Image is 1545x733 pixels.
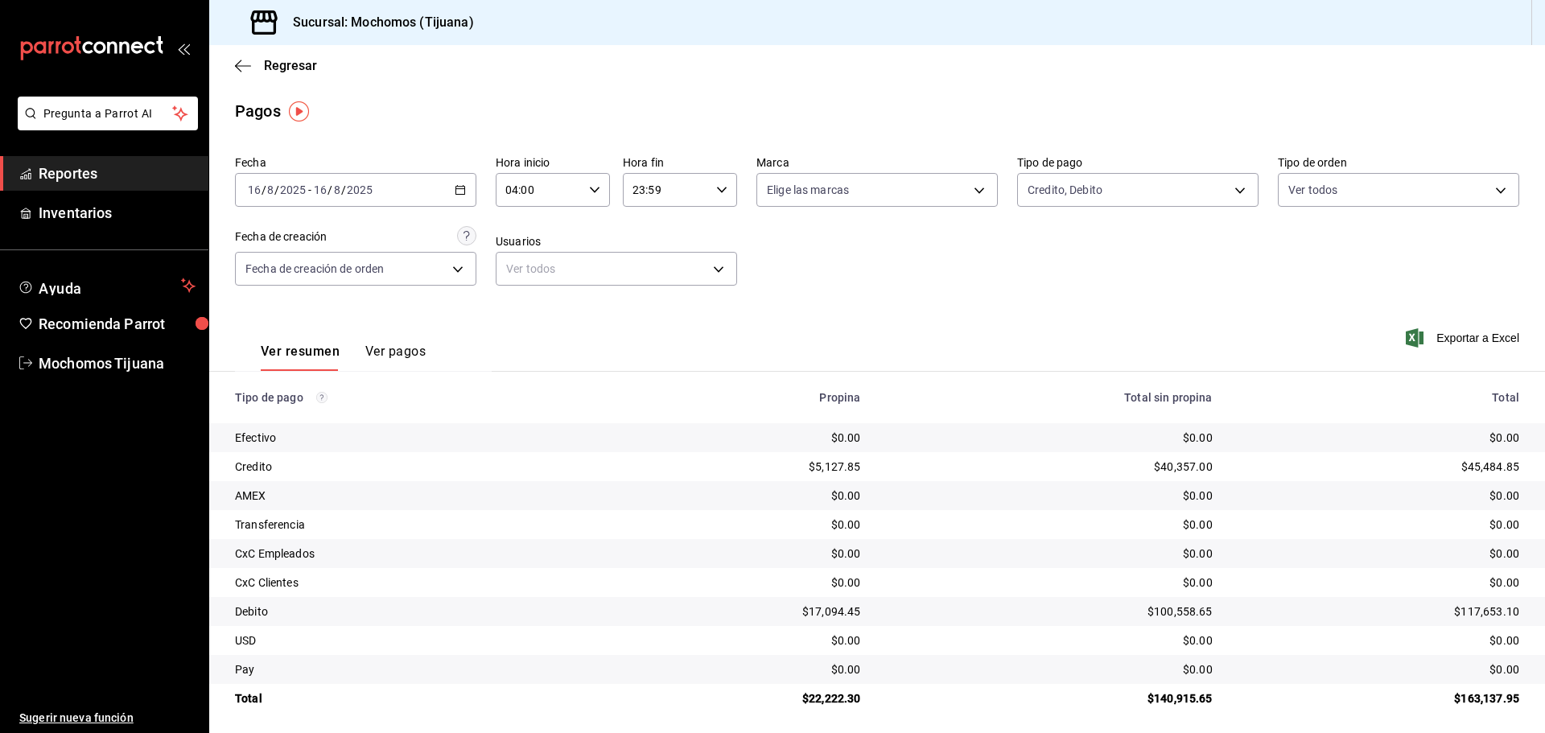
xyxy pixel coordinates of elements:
div: Credito [235,459,601,475]
div: $0.00 [627,546,861,562]
button: open_drawer_menu [177,42,190,55]
div: $0.00 [886,661,1212,677]
div: Total [235,690,601,706]
input: -- [247,183,262,196]
input: -- [333,183,341,196]
svg: Los pagos realizados con Pay y otras terminales son montos brutos. [316,392,328,403]
span: Inventarios [39,202,196,224]
input: -- [266,183,274,196]
div: $0.00 [1238,488,1519,504]
div: Debito [235,603,601,620]
div: $17,094.45 [627,603,861,620]
div: $45,484.85 [1238,459,1519,475]
span: Sugerir nueva función [19,710,196,727]
div: $163,137.95 [1238,690,1519,706]
div: Pagos [235,99,281,123]
div: $0.00 [886,574,1212,591]
button: Ver pagos [365,344,426,371]
div: $0.00 [1238,574,1519,591]
label: Hora fin [623,157,737,168]
div: $0.00 [886,632,1212,649]
h3: Sucursal: Mochomos (Tijuana) [280,13,474,32]
div: $0.00 [1238,661,1519,677]
span: Elige las marcas [767,182,849,198]
label: Tipo de pago [1017,157,1259,168]
div: $100,558.65 [886,603,1212,620]
span: / [274,183,279,196]
div: Ver todos [496,252,737,286]
div: $22,222.30 [627,690,861,706]
div: $0.00 [886,430,1212,446]
div: $0.00 [627,632,861,649]
button: Exportar a Excel [1409,328,1519,348]
span: Regresar [264,58,317,73]
div: $0.00 [886,546,1212,562]
button: Pregunta a Parrot AI [18,97,198,130]
img: Tooltip marker [289,101,309,121]
div: $40,357.00 [886,459,1212,475]
span: / [328,183,332,196]
button: Ver resumen [261,344,340,371]
div: Pay [235,661,601,677]
div: USD [235,632,601,649]
div: Total sin propina [886,391,1212,404]
span: Pregunta a Parrot AI [43,105,173,122]
div: Transferencia [235,517,601,533]
input: -- [313,183,328,196]
span: Ayuda [39,276,175,295]
div: AMEX [235,488,601,504]
div: Efectivo [235,430,601,446]
div: $0.00 [627,430,861,446]
label: Fecha [235,157,476,168]
div: $0.00 [886,488,1212,504]
div: $140,915.65 [886,690,1212,706]
span: / [262,183,266,196]
span: Credito, Debito [1028,182,1102,198]
span: Mochomos Tijuana [39,352,196,374]
div: $0.00 [627,574,861,591]
div: navigation tabs [261,344,426,371]
span: Recomienda Parrot [39,313,196,335]
a: Pregunta a Parrot AI [11,117,198,134]
span: Fecha de creación de orden [245,261,384,277]
label: Usuarios [496,236,737,247]
label: Marca [756,157,998,168]
span: - [308,183,311,196]
div: $0.00 [886,517,1212,533]
div: Propina [627,391,861,404]
div: $0.00 [1238,517,1519,533]
input: ---- [346,183,373,196]
div: Tipo de pago [235,391,601,404]
button: Regresar [235,58,317,73]
div: $0.00 [627,517,861,533]
span: Ver todos [1288,182,1337,198]
div: $0.00 [1238,632,1519,649]
label: Tipo de orden [1278,157,1519,168]
div: Total [1238,391,1519,404]
span: Reportes [39,163,196,184]
div: $0.00 [1238,430,1519,446]
div: $117,653.10 [1238,603,1519,620]
div: Fecha de creación [235,229,327,245]
div: $0.00 [627,661,861,677]
div: $5,127.85 [627,459,861,475]
div: $0.00 [1238,546,1519,562]
span: / [341,183,346,196]
input: ---- [279,183,307,196]
div: $0.00 [627,488,861,504]
label: Hora inicio [496,157,610,168]
div: CxC Empleados [235,546,601,562]
div: CxC Clientes [235,574,601,591]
